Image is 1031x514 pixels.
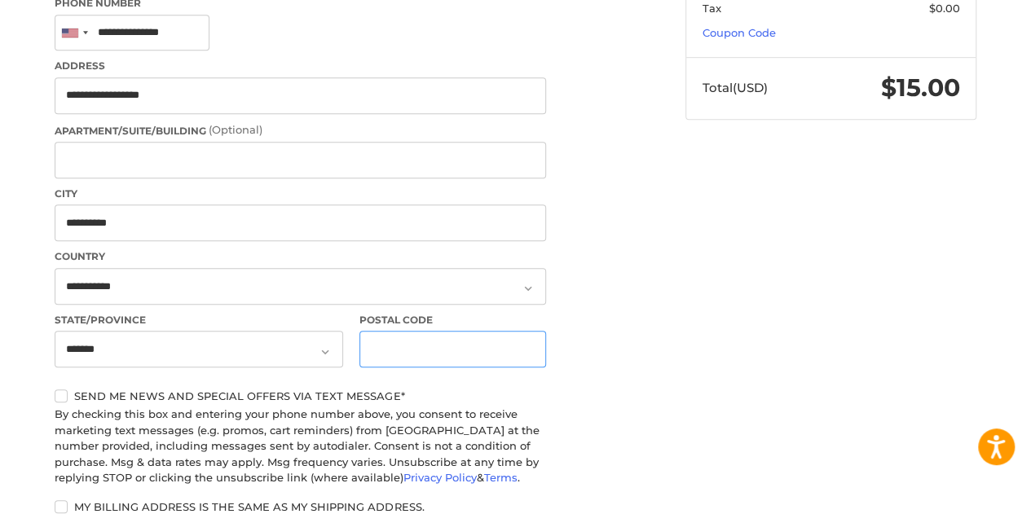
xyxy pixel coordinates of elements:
[55,389,546,402] label: Send me news and special offers via text message*
[881,72,960,103] span: $15.00
[484,471,518,484] a: Terms
[55,122,546,138] label: Apartment/Suite/Building
[703,26,776,39] a: Coupon Code
[55,313,343,327] label: State/Province
[55,249,546,264] label: Country
[55,59,546,73] label: Address
[55,500,546,513] label: My billing address is the same as my shipping address.
[703,2,721,15] span: Tax
[703,80,768,95] span: Total (USD)
[209,123,262,136] small: (Optional)
[929,2,960,15] span: $0.00
[55,15,93,51] div: United States: +1
[359,313,547,327] label: Postal Code
[55,187,546,201] label: City
[55,406,546,486] div: By checking this box and entering your phone number above, you consent to receive marketing text ...
[403,471,477,484] a: Privacy Policy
